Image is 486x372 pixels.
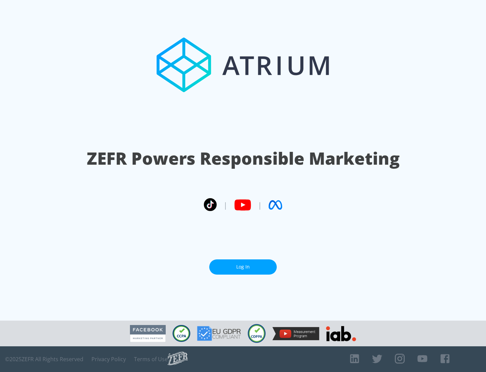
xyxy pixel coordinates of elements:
img: IAB [326,326,356,341]
a: Privacy Policy [91,356,126,363]
span: © 2025 ZEFR All Rights Reserved [5,356,83,363]
a: Log In [209,259,277,275]
img: Facebook Marketing Partner [130,325,166,342]
img: GDPR Compliant [197,326,241,341]
span: | [223,200,227,210]
img: COPPA Compliant [248,324,266,343]
span: | [258,200,262,210]
img: YouTube Measurement Program [272,327,319,340]
img: CCPA Compliant [172,325,190,342]
a: Terms of Use [134,356,168,363]
h1: ZEFR Powers Responsible Marketing [87,147,400,170]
